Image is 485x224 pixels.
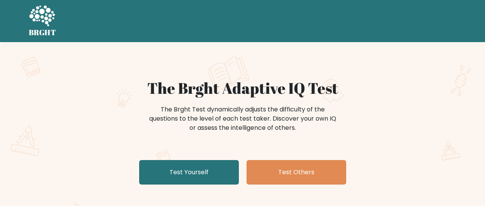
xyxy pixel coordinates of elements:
h1: The Brght Adaptive IQ Test [56,79,430,97]
h5: BRGHT [29,28,56,37]
a: Test Others [247,160,346,185]
a: BRGHT [29,3,56,39]
div: The Brght Test dynamically adjusts the difficulty of the questions to the level of each test take... [147,105,339,132]
a: Test Yourself [139,160,239,185]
